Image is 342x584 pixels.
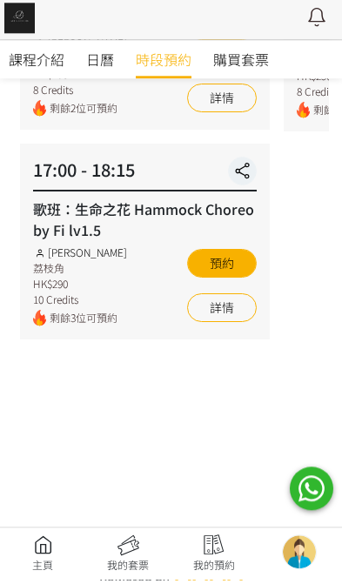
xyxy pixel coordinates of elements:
div: 10 Credits [33,296,127,312]
span: 剩餘2位可預約 [50,104,127,121]
img: fire.png [33,104,46,121]
span: 購買套票 [213,53,269,74]
div: 歌班：生命之花 Hammock Choreo by Fi lv1.5 [33,203,257,245]
span: 日曆 [86,53,114,74]
div: 8 Credits [33,86,127,102]
button: 預約 [187,253,257,282]
a: 日曆 [86,44,114,83]
span: 時段預約 [136,53,191,74]
div: 17:00 - 18:15 [33,161,257,196]
a: 詳情 [187,298,257,326]
img: fire.png [297,106,310,123]
span: 剩餘3位可預約 [50,314,127,331]
img: fire.png [33,314,46,331]
a: 詳情 [187,88,257,117]
a: 課程介紹 [9,44,64,83]
div: [PERSON_NAME] [33,249,127,265]
a: 購買套票 [213,44,269,83]
div: HK$290 [33,280,127,296]
a: 時段預約 [136,44,191,83]
span: 課程介紹 [9,53,64,74]
div: 荔枝角 [33,265,127,280]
